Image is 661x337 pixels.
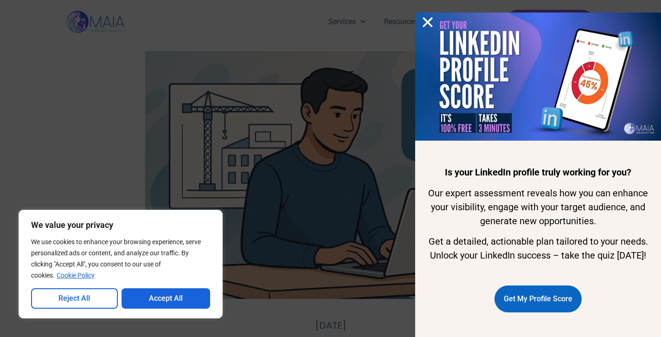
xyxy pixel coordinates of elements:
[56,271,95,279] a: Cookie Policy
[504,290,572,308] span: Get My Profile Score
[31,220,210,231] p: We value your privacy
[445,167,631,178] b: Is your LinkedIn profile truly working for you?
[430,250,646,261] span: Unlock your LinkedIn success – take the quiz [DATE]!
[31,236,210,281] p: We use cookies to enhance your browsing experience, serve personalized ads or content, and analyz...
[494,285,582,312] a: Get My Profile Score
[428,186,649,228] p: Our expert assessment reveals how you can enhance your visibility, engage with your target audien...
[428,234,649,262] p: Get a detailed, actionable plan tailored to your needs.
[122,288,211,309] button: Accept All
[19,210,223,318] div: We value your privacy
[421,15,435,29] a: Close
[31,288,118,309] button: Reject All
